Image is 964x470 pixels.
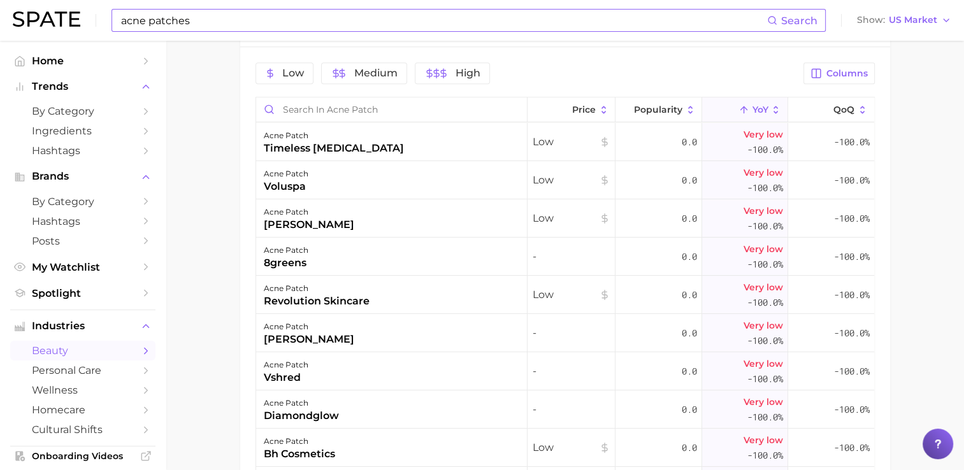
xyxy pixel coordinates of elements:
[264,204,354,220] div: acne patch
[747,218,783,234] span: -100.0%
[264,281,370,296] div: acne patch
[32,384,134,396] span: wellness
[752,104,768,115] span: YoY
[256,97,527,122] input: Search in acne patch
[264,332,354,347] div: [PERSON_NAME]
[533,325,610,341] span: -
[533,287,610,303] span: Low
[533,249,610,264] span: -
[10,420,155,439] a: cultural shifts
[10,77,155,96] button: Trends
[834,440,870,455] span: -100.0%
[32,424,134,436] span: cultural shifts
[833,104,854,115] span: QoQ
[10,167,155,186] button: Brands
[10,211,155,231] a: Hashtags
[256,276,874,314] button: acne patchrevolution skincareLow0.0Very low-100.0%-100.0%
[10,380,155,400] a: wellness
[834,364,870,379] span: -100.0%
[747,409,783,425] span: -100.0%
[744,241,783,257] span: Very low
[10,341,155,360] a: beauty
[264,255,308,271] div: 8greens
[256,314,874,352] button: acne patch[PERSON_NAME]-0.0Very low-100.0%-100.0%
[533,173,610,188] span: Low
[744,394,783,409] span: Very low
[857,17,885,24] span: Show
[264,179,308,194] div: voluspa
[747,257,783,272] span: -100.0%
[264,319,354,334] div: acne patch
[747,371,783,387] span: -100.0%
[10,360,155,380] a: personal care
[32,320,134,332] span: Industries
[682,402,697,417] span: 0.0
[533,440,610,455] span: Low
[572,104,596,115] span: Price
[747,142,783,157] span: -100.0%
[834,402,870,417] span: -100.0%
[32,404,134,416] span: homecare
[834,173,870,188] span: -100.0%
[282,68,304,78] span: Low
[13,11,80,27] img: SPATE
[747,333,783,348] span: -100.0%
[32,125,134,137] span: Ingredients
[264,434,335,449] div: acne patch
[32,235,134,247] span: Posts
[826,68,868,79] span: Columns
[32,105,134,117] span: by Category
[533,402,610,417] span: -
[747,448,783,463] span: -100.0%
[264,166,308,182] div: acne patch
[264,217,354,232] div: [PERSON_NAME]
[10,446,155,466] a: Onboarding Videos
[256,123,874,161] button: acne patchtimeless [MEDICAL_DATA]Low0.0Very low-100.0%-100.0%
[528,97,615,122] button: Price
[834,211,870,226] span: -100.0%
[834,287,870,303] span: -100.0%
[10,231,155,251] a: Posts
[256,429,874,467] button: acne patchbh cosmeticsLow0.0Very low-100.0%-100.0%
[264,446,335,462] div: bh cosmetics
[834,249,870,264] span: -100.0%
[354,68,398,78] span: Medium
[682,173,697,188] span: 0.0
[32,261,134,273] span: My Watchlist
[10,121,155,141] a: Ingredients
[264,128,404,143] div: acne patch
[264,243,308,258] div: acne patch
[682,440,697,455] span: 0.0
[10,283,155,303] a: Spotlight
[32,287,134,299] span: Spotlight
[834,325,870,341] span: -100.0%
[533,134,610,150] span: Low
[889,17,937,24] span: US Market
[264,357,308,373] div: acne patch
[533,364,610,379] span: -
[533,211,610,226] span: Low
[256,199,874,238] button: acne patch[PERSON_NAME]Low0.0Very low-100.0%-100.0%
[264,141,404,156] div: timeless [MEDICAL_DATA]
[264,395,339,411] div: acne patch
[10,257,155,277] a: My Watchlist
[32,364,134,376] span: personal care
[682,364,697,379] span: 0.0
[854,12,954,29] button: ShowUS Market
[682,249,697,264] span: 0.0
[256,390,874,429] button: acne patchdiamondglow-0.0Very low-100.0%-100.0%
[120,10,767,31] input: Search here for a brand, industry, or ingredient
[682,211,697,226] span: 0.0
[256,352,874,390] button: acne patchvshred-0.0Very low-100.0%-100.0%
[32,145,134,157] span: Hashtags
[10,317,155,336] button: Industries
[747,295,783,310] span: -100.0%
[744,356,783,371] span: Very low
[834,134,870,150] span: -100.0%
[682,325,697,341] span: 0.0
[682,287,697,303] span: 0.0
[744,318,783,333] span: Very low
[264,370,308,385] div: vshred
[32,345,134,357] span: beauty
[10,51,155,71] a: Home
